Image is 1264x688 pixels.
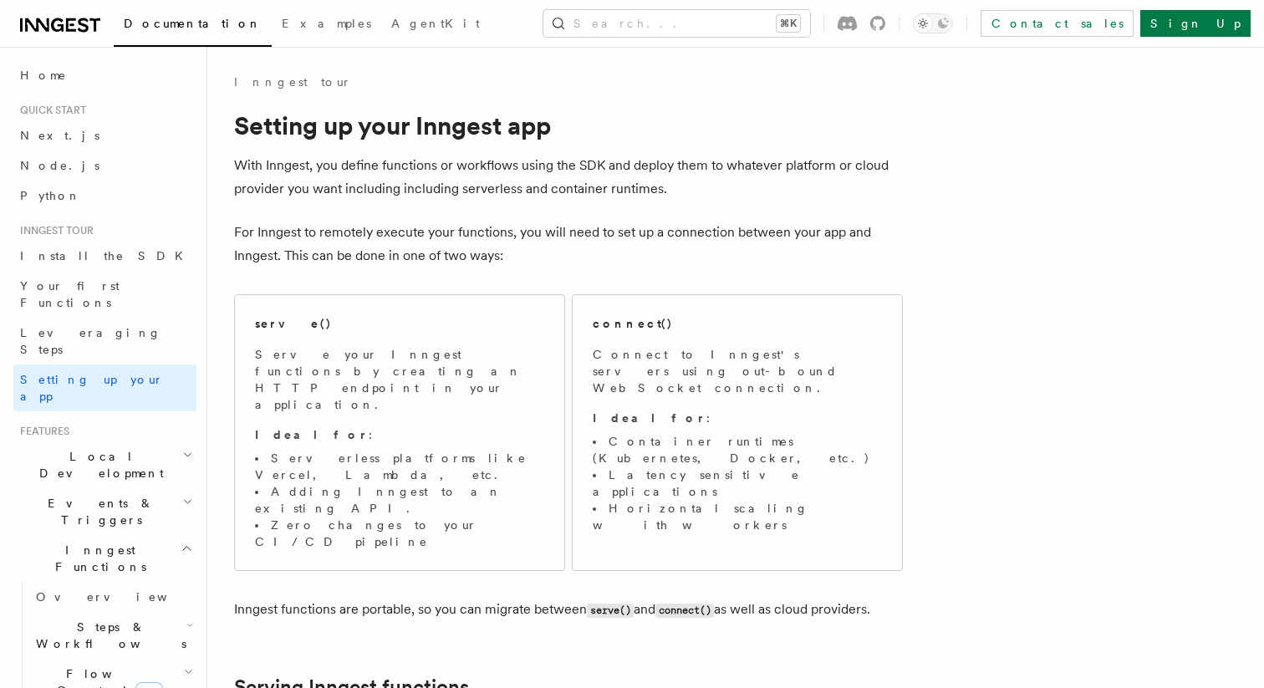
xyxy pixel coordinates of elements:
[29,582,196,612] a: Overview
[20,373,164,403] span: Setting up your app
[20,67,67,84] span: Home
[13,150,196,181] a: Node.js
[13,495,182,528] span: Events & Triggers
[593,466,882,500] li: Latency sensitive applications
[124,17,262,30] span: Documentation
[13,120,196,150] a: Next.js
[20,159,99,172] span: Node.js
[13,60,196,90] a: Home
[234,598,903,622] p: Inngest functions are portable, so you can migrate between and as well as cloud providers.
[777,15,800,32] kbd: ⌘K
[234,74,351,90] a: Inngest tour
[593,500,882,533] li: Horizontal scaling with workers
[13,441,196,488] button: Local Development
[13,488,196,535] button: Events & Triggers
[29,612,196,659] button: Steps & Workflows
[20,279,120,309] span: Your first Functions
[13,542,181,575] span: Inngest Functions
[29,619,186,652] span: Steps & Workflows
[593,410,882,426] p: :
[255,450,544,483] li: Serverless platforms like Vercel, Lambda, etc.
[1140,10,1251,37] a: Sign Up
[593,411,706,425] strong: Ideal for
[13,318,196,364] a: Leveraging Steps
[543,10,810,37] button: Search...⌘K
[13,425,69,438] span: Features
[20,249,193,262] span: Install the SDK
[391,17,480,30] span: AgentKit
[593,433,882,466] li: Container runtimes (Kubernetes, Docker, etc.)
[36,590,208,604] span: Overview
[13,104,86,117] span: Quick start
[20,129,99,142] span: Next.js
[20,326,161,356] span: Leveraging Steps
[234,154,903,201] p: With Inngest, you define functions or workflows using the SDK and deploy them to whatever platfor...
[20,189,81,202] span: Python
[13,181,196,211] a: Python
[255,483,544,517] li: Adding Inngest to an existing API.
[234,221,903,268] p: For Inngest to remotely execute your functions, you will need to set up a connection between your...
[255,517,544,550] li: Zero changes to your CI/CD pipeline
[381,5,490,45] a: AgentKit
[272,5,381,45] a: Examples
[13,448,182,482] span: Local Development
[593,346,882,396] p: Connect to Inngest's servers using out-bound WebSocket connection.
[13,241,196,271] a: Install the SDK
[587,604,634,618] code: serve()
[655,604,714,618] code: connect()
[13,535,196,582] button: Inngest Functions
[13,224,94,237] span: Inngest tour
[114,5,272,47] a: Documentation
[255,426,544,443] p: :
[593,315,673,332] h2: connect()
[234,110,903,140] h1: Setting up your Inngest app
[572,294,903,571] a: connect()Connect to Inngest's servers using out-bound WebSocket connection.Ideal for:Container ru...
[282,17,371,30] span: Examples
[255,346,544,413] p: Serve your Inngest functions by creating an HTTP endpoint in your application.
[13,364,196,411] a: Setting up your app
[255,315,332,332] h2: serve()
[255,428,369,441] strong: Ideal for
[13,271,196,318] a: Your first Functions
[234,294,565,571] a: serve()Serve your Inngest functions by creating an HTTP endpoint in your application.Ideal for:Se...
[981,10,1134,37] a: Contact sales
[913,13,953,33] button: Toggle dark mode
